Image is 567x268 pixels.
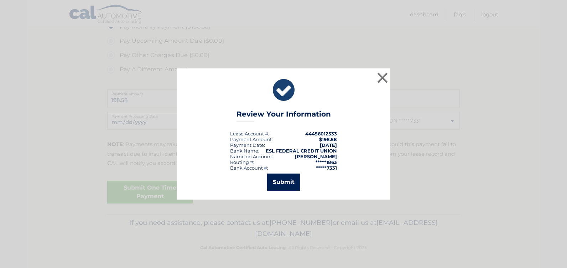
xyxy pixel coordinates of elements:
[230,131,269,136] div: Lease Account #:
[230,165,268,171] div: Bank Account #:
[305,131,337,136] strong: 44456012533
[319,136,337,142] span: $198.58
[236,110,331,122] h3: Review Your Information
[230,159,254,165] div: Routing #:
[230,136,273,142] div: Payment Amount:
[295,154,337,159] strong: [PERSON_NAME]
[230,154,273,159] div: Name on Account:
[230,142,264,148] span: Payment Date
[375,71,390,85] button: ×
[230,148,259,154] div: Bank Name:
[267,174,300,191] button: Submit
[266,148,337,154] strong: ESL FEDERAL CREDIT UNION
[320,142,337,148] span: [DATE]
[230,142,265,148] div: :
